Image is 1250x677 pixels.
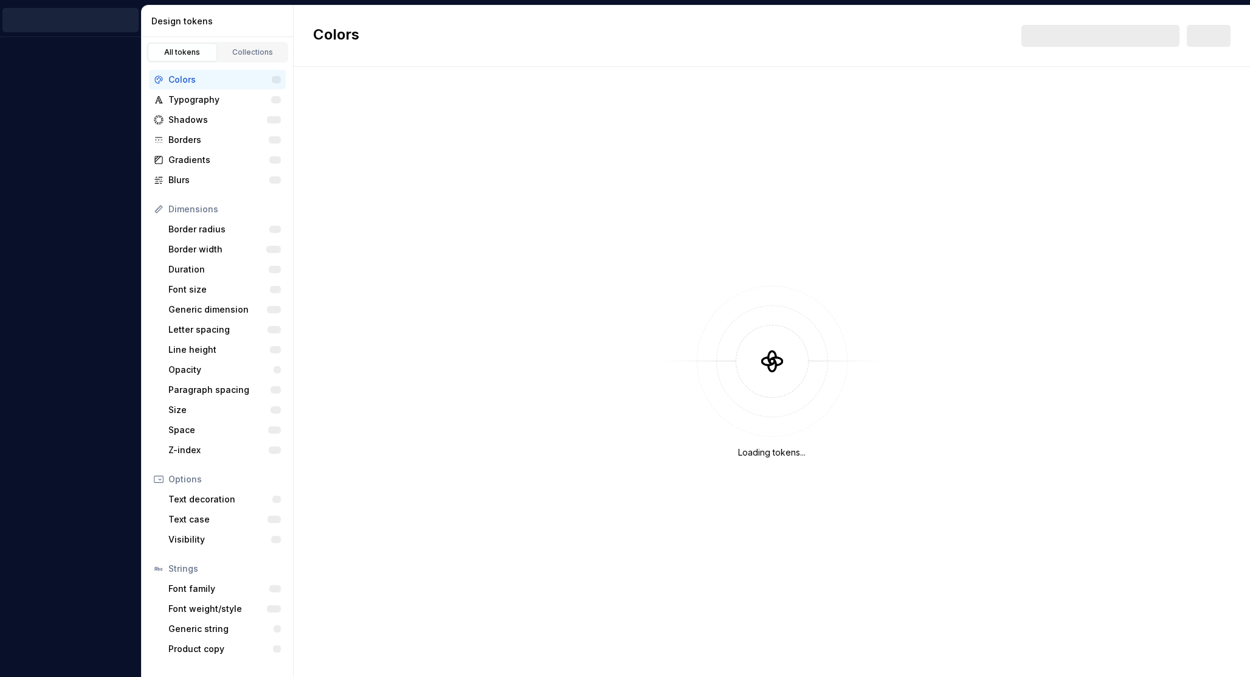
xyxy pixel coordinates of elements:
[149,150,286,170] a: Gradients
[168,74,272,86] div: Colors
[168,424,268,436] div: Space
[164,510,286,529] a: Text case
[164,300,286,319] a: Generic dimension
[168,533,271,546] div: Visibility
[151,15,288,27] div: Design tokens
[164,260,286,279] a: Duration
[168,94,271,106] div: Typography
[164,440,286,460] a: Z-index
[168,603,267,615] div: Font weight/style
[168,583,269,595] div: Font family
[164,360,286,380] a: Opacity
[168,134,269,146] div: Borders
[164,490,286,509] a: Text decoration
[168,493,272,505] div: Text decoration
[149,130,286,150] a: Borders
[168,444,269,456] div: Z-index
[149,110,286,130] a: Shadows
[168,473,281,485] div: Options
[313,25,359,47] h2: Colors
[164,619,286,639] a: Generic string
[149,70,286,89] a: Colors
[164,400,286,420] a: Size
[149,90,286,109] a: Typography
[168,263,269,276] div: Duration
[168,344,270,356] div: Line height
[149,170,286,190] a: Blurs
[168,114,267,126] div: Shadows
[168,324,268,336] div: Letter spacing
[168,643,273,655] div: Product copy
[164,579,286,599] a: Font family
[168,513,268,526] div: Text case
[164,420,286,440] a: Space
[168,404,271,416] div: Size
[168,364,274,376] div: Opacity
[164,280,286,299] a: Font size
[168,223,269,235] div: Border radius
[168,243,266,255] div: Border width
[164,599,286,619] a: Font weight/style
[168,174,269,186] div: Blurs
[164,530,286,549] a: Visibility
[164,340,286,359] a: Line height
[168,154,269,166] div: Gradients
[223,47,283,57] div: Collections
[152,47,213,57] div: All tokens
[738,446,806,459] div: Loading tokens...
[168,203,281,215] div: Dimensions
[168,384,271,396] div: Paragraph spacing
[164,380,286,400] a: Paragraph spacing
[164,220,286,239] a: Border radius
[168,623,274,635] div: Generic string
[168,283,270,296] div: Font size
[164,639,286,659] a: Product copy
[164,320,286,339] a: Letter spacing
[168,304,267,316] div: Generic dimension
[164,240,286,259] a: Border width
[168,563,281,575] div: Strings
